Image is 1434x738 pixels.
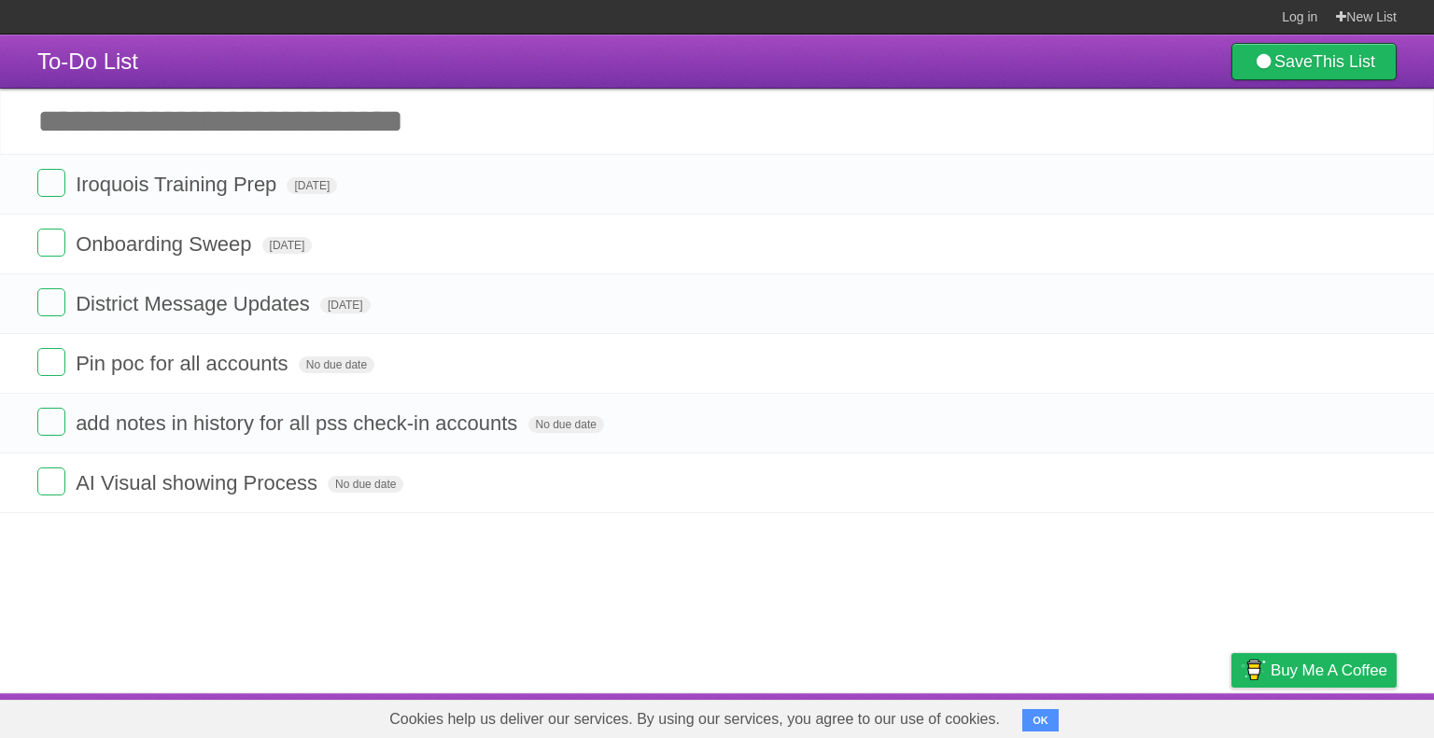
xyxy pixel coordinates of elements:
span: [DATE] [320,297,371,313]
span: [DATE] [262,237,313,254]
label: Done [37,288,65,316]
label: Done [37,408,65,436]
span: [DATE] [287,177,337,194]
label: Done [37,348,65,376]
button: OK [1022,709,1059,731]
span: District Message Updates [76,292,315,315]
a: Buy me a coffee [1231,653,1397,688]
a: About [983,698,1022,733]
span: No due date [299,356,374,373]
span: Pin poc for all accounts [76,352,292,375]
img: Buy me a coffee [1241,654,1266,686]
a: SaveThis List [1231,43,1397,80]
label: Done [37,229,65,257]
label: Done [37,467,65,495]
a: Developers [1045,698,1120,733]
b: This List [1313,52,1375,71]
span: Iroquois Training Prep [76,173,281,196]
span: To-Do List [37,49,138,74]
a: Terms [1144,698,1185,733]
span: Cookies help us deliver our services. By using our services, you agree to our use of cookies. [371,701,1019,738]
label: Done [37,169,65,197]
span: No due date [528,416,604,433]
span: No due date [328,476,403,493]
span: Buy me a coffee [1271,654,1387,687]
a: Privacy [1207,698,1256,733]
span: Onboarding Sweep [76,232,256,256]
span: AI Visual showing Process [76,471,322,494]
a: Suggest a feature [1279,698,1397,733]
span: add notes in history for all pss check-in accounts [76,411,522,435]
